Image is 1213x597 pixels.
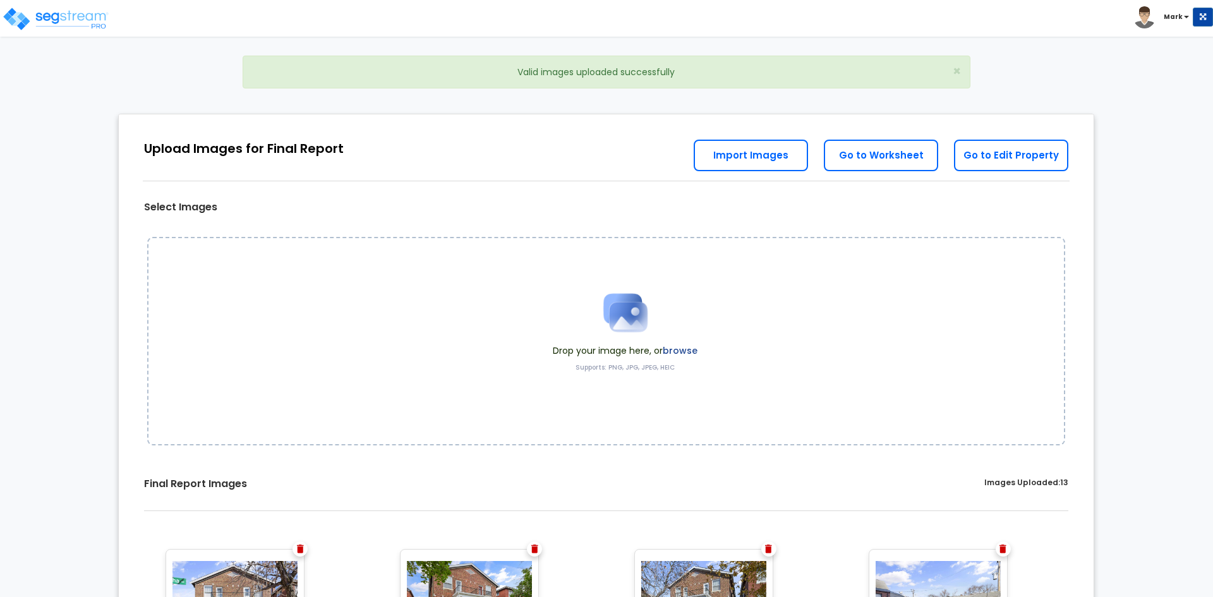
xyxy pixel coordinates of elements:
[144,477,247,491] label: Final Report Images
[953,64,961,78] button: Close
[1133,6,1156,28] img: avatar.png
[144,140,344,158] div: Upload Images for Final Report
[531,545,538,553] img: Trash Icon
[553,344,697,357] span: Drop your image here, or
[984,477,1068,491] label: Images Uploaded:
[953,62,961,80] span: ×
[2,6,109,32] img: logo_pro_r.png
[1060,477,1068,488] span: 13
[999,545,1006,553] img: Trash Icon
[663,344,697,357] label: browse
[765,545,772,553] img: Trash Icon
[954,140,1068,171] a: Go to Edit Property
[594,281,657,344] img: Upload Icon
[297,545,304,553] img: Trash Icon
[576,363,675,372] label: Supports: PNG, JPG, JPEG, HEIC
[824,140,938,171] a: Go to Worksheet
[1164,12,1183,21] b: Mark
[694,140,808,171] a: Import Images
[144,200,217,215] label: Select Images
[517,66,675,78] span: Valid images uploaded successfully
